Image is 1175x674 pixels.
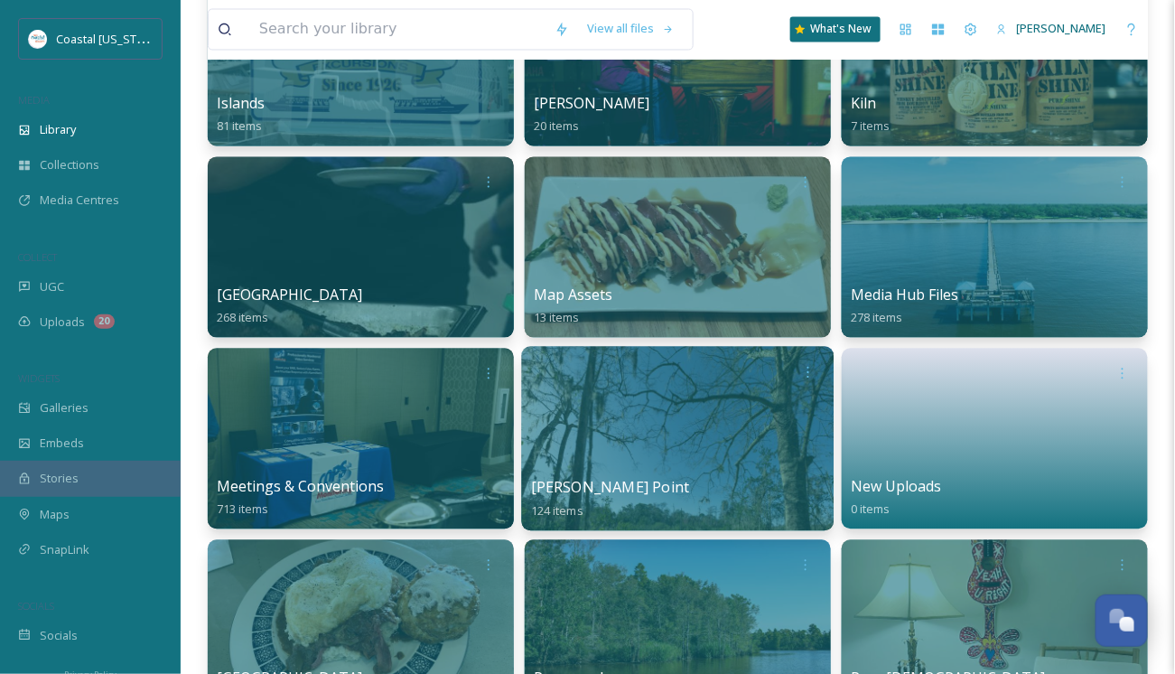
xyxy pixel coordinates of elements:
a: Media Hub Files278 items [851,287,958,326]
span: Collections [40,156,99,173]
span: 20 items [534,118,579,135]
button: Open Chat [1096,594,1148,647]
span: 0 items [851,501,890,518]
span: Meetings & Conventions [217,477,384,497]
span: UGC [40,278,64,295]
span: 268 items [217,310,268,326]
span: Kiln [851,94,876,114]
span: Islands [217,94,265,114]
span: Galleries [40,399,89,417]
span: 7 items [851,118,890,135]
span: 278 items [851,310,902,326]
span: 124 items [531,502,583,519]
a: [PERSON_NAME]20 items [534,96,649,135]
a: [PERSON_NAME] [987,12,1115,47]
span: [PERSON_NAME] [534,94,649,114]
span: Coastal [US_STATE] [56,30,160,47]
span: 13 items [534,310,579,326]
a: [PERSON_NAME] Point124 items [531,480,689,520]
span: 713 items [217,501,268,518]
a: Map Assets13 items [534,287,612,326]
div: 20 [94,314,115,329]
span: COLLECT [18,250,57,264]
span: 81 items [217,118,262,135]
span: [PERSON_NAME] Point [531,478,689,498]
a: Islands81 items [217,96,265,135]
span: Uploads [40,314,85,331]
span: New Uploads [851,477,941,497]
span: Media Centres [40,192,119,209]
a: [GEOGRAPHIC_DATA]268 items [217,287,362,326]
a: Kiln7 items [851,96,890,135]
a: New Uploads0 items [851,479,941,518]
img: download%20%281%29.jpeg [29,30,47,48]
a: What's New [790,17,881,42]
span: [GEOGRAPHIC_DATA] [217,286,362,305]
span: SOCIALS [18,599,54,613]
span: Maps [40,506,70,523]
span: [PERSON_NAME] [1017,21,1106,37]
span: Media Hub Files [851,286,958,305]
span: Embeds [40,435,84,452]
a: View all files [578,12,684,47]
span: Stories [40,470,79,487]
span: MEDIA [18,93,50,107]
span: Socials [40,627,78,644]
span: SnapLink [40,541,89,558]
a: Meetings & Conventions713 items [217,479,384,518]
span: Map Assets [534,286,612,305]
span: WIDGETS [18,371,60,385]
input: Search your library [250,10,546,50]
span: Library [40,121,76,138]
